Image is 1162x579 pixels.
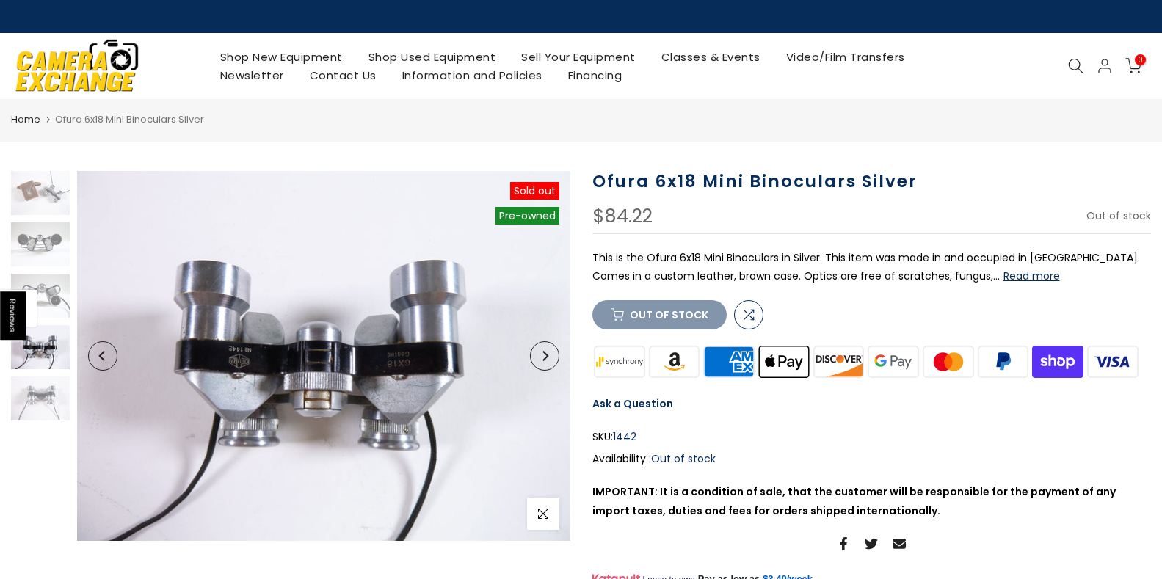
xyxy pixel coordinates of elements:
[11,222,70,266] img: Ofura 6x18 Mini Binoculars Silver Binoculars, Spotting Scopes and Accessories Ofura 1442
[866,344,921,380] img: google pay
[11,376,70,420] img: Ofura 6x18 Mini Binoculars Silver Binoculars, Spotting Scopes and Accessories Ofura 1442
[976,344,1031,380] img: paypal
[1031,344,1086,380] img: shopify pay
[592,344,647,380] img: synchrony
[509,48,649,66] a: Sell Your Equipment
[651,451,716,466] span: Out of stock
[297,66,389,84] a: Contact Us
[837,535,850,553] a: Share on Facebook
[865,535,878,553] a: Share on Twitter
[1135,54,1146,65] span: 0
[55,112,204,126] span: Ofura 6x18 Mini Binoculars Silver
[592,396,673,411] a: Ask a Question
[88,341,117,371] button: Previous
[756,344,811,380] img: apple pay
[11,274,70,318] img: Ofura 6x18 Mini Binoculars Silver Binoculars, Spotting Scopes and Accessories Ofura 1442
[592,207,653,226] div: $84.22
[1125,58,1141,74] a: 0
[1003,269,1060,283] button: Read more
[592,484,1116,517] strong: IMPORTANT: It is a condition of sale, that the customer will be responsible for the payment of an...
[207,66,297,84] a: Newsletter
[920,344,976,380] img: master
[11,112,40,127] a: Home
[647,344,702,380] img: amazon payments
[1086,208,1151,223] span: Out of stock
[702,344,757,380] img: american express
[613,428,636,446] span: 1442
[555,66,635,84] a: Financing
[530,341,559,371] button: Next
[592,249,1152,285] p: This is the Ofura 6x18 Mini Binoculars in Silver. This item was made in and occupied in [GEOGRAPH...
[389,66,555,84] a: Information and Policies
[592,428,1152,446] div: SKU:
[207,48,355,66] a: Shop New Equipment
[1085,344,1140,380] img: visa
[355,48,509,66] a: Shop Used Equipment
[773,48,918,66] a: Video/Film Transfers
[648,48,773,66] a: Classes & Events
[811,344,866,380] img: discover
[592,450,1152,468] div: Availability :
[592,171,1152,192] h1: Ofura 6x18 Mini Binoculars Silver
[893,535,906,553] a: Share on Email
[11,325,70,369] img: Ofura 6x18 Mini Binoculars Silver Binoculars, Spotting Scopes and Accessories Ofura 1442
[77,171,570,541] img: Ofura 6x18 Mini Binoculars Silver Binoculars, Spotting Scopes and Accessories Ofura 1442
[11,171,70,215] img: Ofura 6x18 Mini Binoculars Silver Binoculars, Spotting Scopes and Accessories Ofura 1442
